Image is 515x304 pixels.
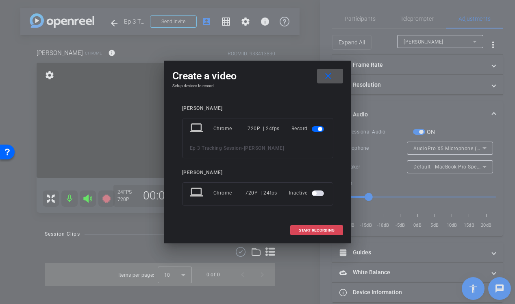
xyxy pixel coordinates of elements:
div: [PERSON_NAME] [182,170,333,176]
div: 720P | 24fps [248,121,280,136]
div: Record [291,121,326,136]
div: Inactive [289,186,326,200]
div: Chrome [213,186,246,200]
span: START RECORDING [299,228,335,232]
mat-icon: close [323,71,333,81]
mat-icon: laptop [190,121,204,136]
span: - [242,145,244,151]
mat-icon: laptop [190,186,204,200]
span: Ep 3 Tracking Session [190,145,242,151]
div: Chrome [213,121,248,136]
span: [PERSON_NAME] [244,145,285,151]
div: Create a video [172,69,343,83]
div: 720P | 24fps [245,186,277,200]
h4: Setup devices to record [172,83,343,88]
button: START RECORDING [290,225,343,235]
div: [PERSON_NAME] [182,105,333,112]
